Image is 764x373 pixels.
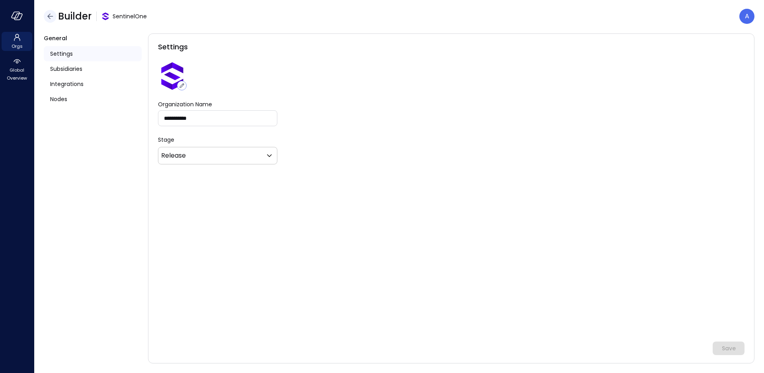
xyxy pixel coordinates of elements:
p: Release [161,151,186,160]
span: Orgs [12,42,23,50]
p: A [745,12,749,21]
span: Integrations [50,80,84,88]
div: Global Overview [2,56,32,83]
label: Organization Name [158,100,277,109]
a: Subsidiaries [44,61,142,76]
span: General [44,34,67,42]
p: Stage [158,136,745,144]
a: Settings [44,46,142,61]
span: Settings [158,42,188,52]
div: Orgs [2,32,32,51]
span: SentinelOne [113,12,147,21]
span: Nodes [50,95,67,104]
span: Settings [50,49,73,58]
span: Builder [58,10,92,23]
img: oujisyhxiqy1h0xilnqx [101,12,109,20]
img: oujisyhxiqy1h0xilnqx [158,62,187,90]
div: Avi Brandwain [739,9,754,24]
span: Global Overview [5,66,29,82]
a: Nodes [44,92,142,107]
a: Integrations [44,76,142,92]
span: Subsidiaries [50,64,82,73]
